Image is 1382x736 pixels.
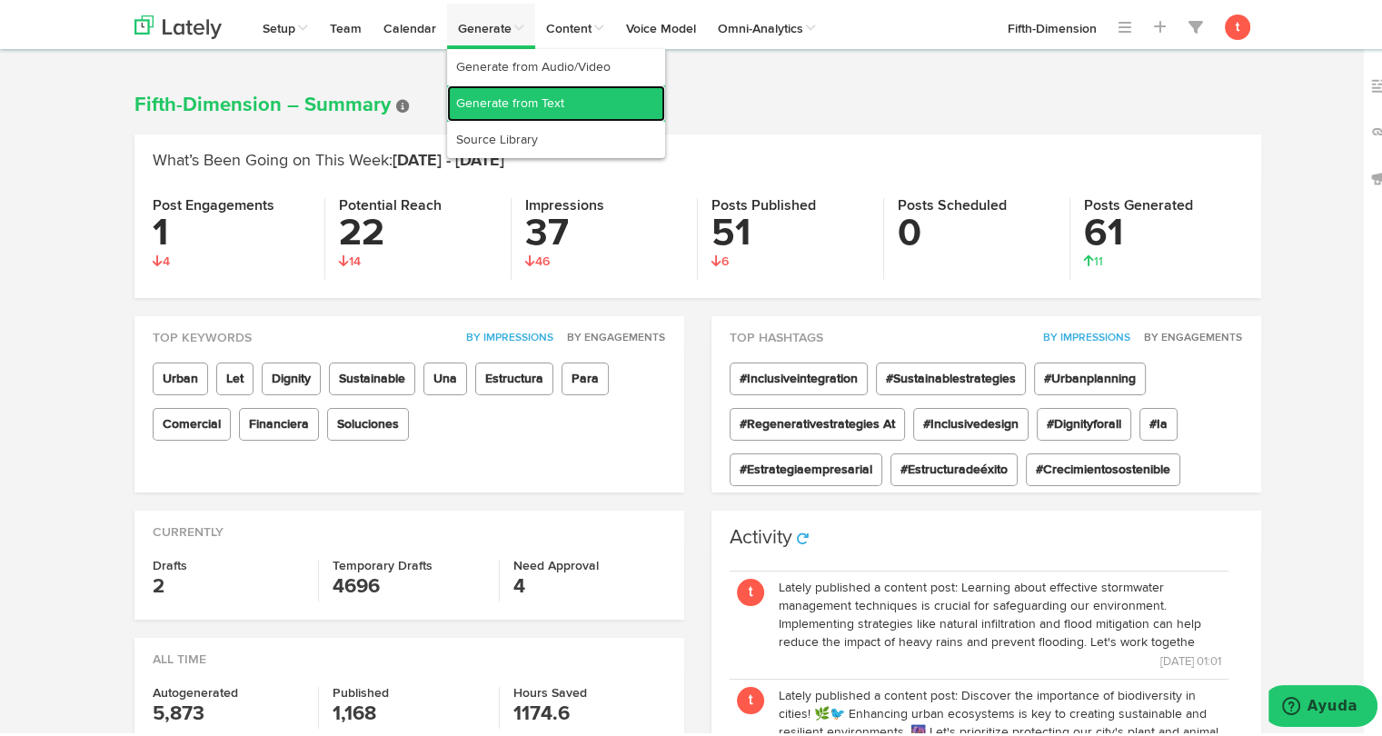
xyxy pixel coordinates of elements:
h3: 5,873 [153,696,304,725]
h3: 0 [898,211,1056,249]
h4: Impressions [525,194,683,211]
h2: What’s Been Going on This Week: [153,149,1243,167]
span: Comercial [153,404,231,437]
div: Top Hashtags [711,313,1261,343]
h4: Posts Generated [1084,194,1243,211]
h3: 4696 [333,569,484,598]
h4: Posts Published [711,194,870,211]
button: By Impressions [1033,325,1131,343]
span: 4 [153,252,170,264]
span: #Crecimientosostenible [1026,450,1180,482]
a: Generate from Text [447,82,665,118]
span: 14 [339,252,361,264]
span: #Estructuradeéxito [890,450,1018,482]
span: Soluciones [327,404,409,437]
h4: Published [333,683,484,696]
span: #Sustainablestrategies [876,359,1026,392]
p: [DATE] 01:01 [779,648,1221,668]
span: Let [216,359,254,392]
a: Source Library [447,118,665,154]
span: Estructura [475,359,553,392]
h4: Autogenerated [153,683,304,696]
span: 11 [1084,252,1103,264]
span: Financiera [239,404,319,437]
img: logo_lately_bg_light.svg [134,12,222,35]
div: Currently [134,507,684,538]
a: Generate from Audio/Video [447,45,665,82]
h3: 61 [1084,211,1243,249]
div: All Time [134,634,684,665]
h3: 1 [153,211,311,249]
button: By Engagements [1134,325,1243,343]
button: By Engagements [557,325,666,343]
span: #Dignityforall [1037,404,1131,437]
h3: 4 [513,569,666,598]
span: Sustainable [329,359,415,392]
span: #Regenerativestrategies At [730,404,905,437]
h1: Fifth-Dimension – Summary [134,91,1261,113]
span: Para [562,359,609,392]
button: By Impressions [456,325,554,343]
span: 46 [525,252,550,264]
span: #Estrategiaempresarial [730,450,882,482]
h3: Activity [730,524,792,544]
h4: Drafts [153,556,304,569]
h4: Post Engagements [153,194,311,211]
p: Lately published a content post: Learning about effective stormwater management techniques is cru... [779,575,1221,648]
span: #Urbanplanning [1034,359,1146,392]
h3: 2 [153,569,304,598]
h3: 37 [525,211,683,249]
span: 6 [711,252,729,264]
span: #Ia [1139,404,1178,437]
h4: Posts Scheduled [898,194,1056,211]
span: [DATE] - [DATE] [393,149,504,165]
span: Dignity [262,359,321,392]
span: #Inclusiveintegration [730,359,868,392]
button: t [737,575,764,602]
h3: 1,168 [333,696,484,725]
span: #Inclusivedesign [913,404,1029,437]
span: Una [423,359,467,392]
button: t [737,683,764,711]
iframe: Abre un widget desde donde se puede obtener más información [1268,681,1377,727]
h3: 51 [711,211,870,249]
h4: Temporary Drafts [333,556,484,569]
h4: Potential Reach [339,194,497,211]
button: t [1225,11,1250,36]
h3: 22 [339,211,497,249]
h3: 1174.6 [513,696,666,725]
h4: Need Approval [513,556,666,569]
h4: Hours Saved [513,683,666,696]
div: Top Keywords [134,313,684,343]
span: Urban [153,359,208,392]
